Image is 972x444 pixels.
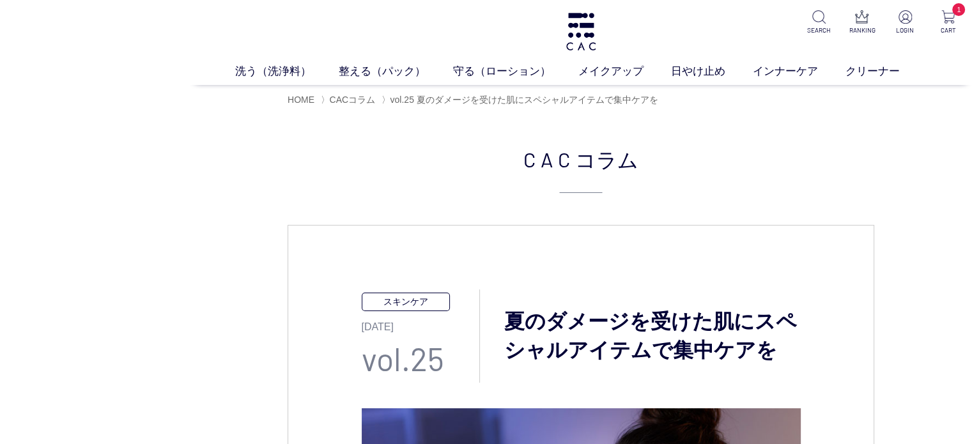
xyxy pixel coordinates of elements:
[934,10,962,35] a: 1 CART
[480,307,801,365] h3: 夏のダメージを受けた肌にスペシャルアイテムで集中ケアを
[952,3,965,16] span: 1
[288,95,314,105] a: HOME
[362,293,450,311] p: スキンケア
[390,95,658,105] span: vol.25 夏のダメージを受けた肌にスペシャルアイテムで集中ケアを
[362,335,479,383] p: vol.25
[805,26,833,35] p: SEARCH
[58,77,107,85] div: ドメイン概要
[453,63,578,80] a: 守る（ローション）
[891,26,919,35] p: LOGIN
[564,13,598,50] img: logo
[235,63,339,80] a: 洗う（洗浄料）
[43,75,54,86] img: tab_domain_overview_orange.svg
[934,26,962,35] p: CART
[848,26,876,35] p: RANKING
[848,10,876,35] a: RANKING
[805,10,833,35] a: SEARCH
[20,20,31,31] img: logo_orange.svg
[339,63,453,80] a: 整える（パック）
[362,311,479,335] p: [DATE]
[20,33,31,45] img: website_grey.svg
[329,95,375,105] a: CACコラム
[134,75,144,86] img: tab_keywords_by_traffic_grey.svg
[381,94,661,106] li: 〉
[148,77,206,85] div: キーワード流入
[845,63,927,80] a: クリーナー
[891,10,919,35] a: LOGIN
[320,94,378,106] li: 〉
[288,144,874,193] h2: CAC
[575,144,638,174] span: コラム
[752,63,845,80] a: インナーケア
[33,33,148,45] div: ドメイン: [DOMAIN_NAME]
[578,63,671,80] a: メイクアップ
[670,63,752,80] a: 日やけ止め
[36,20,63,31] div: v 4.0.25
